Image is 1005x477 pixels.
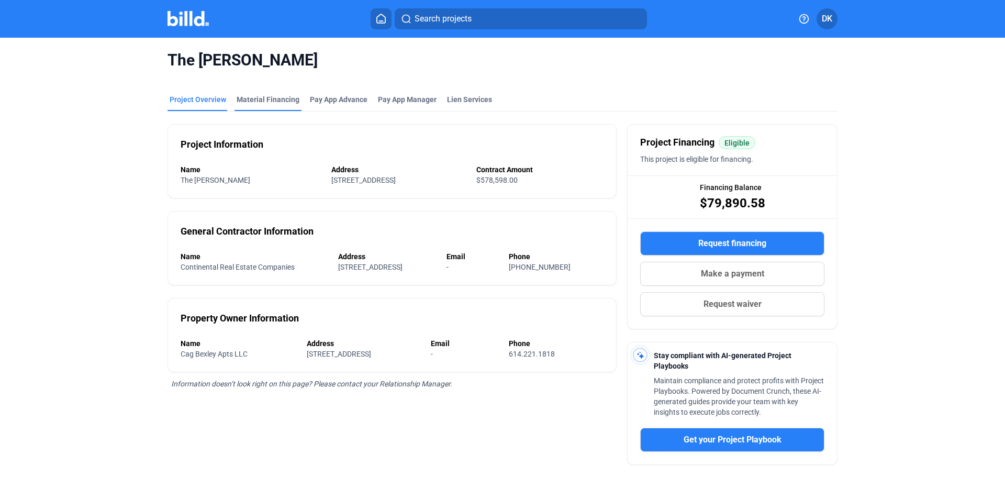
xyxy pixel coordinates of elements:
span: Cag Bexley Apts LLC [181,350,248,358]
div: Pay App Advance [310,94,367,105]
div: General Contractor Information [181,224,314,239]
span: $79,890.58 [700,195,765,212]
div: Email [431,338,498,349]
div: Project Information [181,137,263,152]
span: Get your Project Playbook [684,434,781,446]
span: Make a payment [701,268,764,280]
div: Project Overview [170,94,226,105]
span: Stay compliant with AI-generated Project Playbooks [654,351,791,370]
button: Make a payment [640,262,824,286]
span: - [446,263,449,271]
mat-chip: Eligible [719,136,755,149]
div: Address [307,338,420,349]
span: Information doesn’t look right on this page? Please contact your Relationship Manager. [171,380,452,388]
button: DK [817,8,837,29]
div: Property Owner Information [181,311,299,326]
img: Billd Company Logo [167,11,209,26]
span: Project Financing [640,135,714,150]
span: $578,598.00 [476,176,518,184]
div: Lien Services [447,94,492,105]
div: Name [181,338,296,349]
div: Phone [509,338,604,349]
div: Material Financing [237,94,299,105]
div: Email [446,251,498,262]
button: Request waiver [640,292,824,316]
div: Contract Amount [476,164,604,175]
div: Phone [509,251,604,262]
span: The [PERSON_NAME] [181,176,250,184]
span: Request waiver [703,298,762,310]
span: [STREET_ADDRESS] [338,263,403,271]
button: Search projects [395,8,647,29]
span: [STREET_ADDRESS] [331,176,396,184]
span: Request financing [698,237,766,250]
span: The [PERSON_NAME] [167,50,837,70]
span: DK [822,13,832,25]
span: This project is eligible for financing. [640,155,753,163]
div: Address [331,164,466,175]
div: Address [338,251,435,262]
span: 614.221.1818 [509,350,555,358]
div: Name [181,251,328,262]
span: Pay App Manager [378,94,437,105]
span: Continental Real Estate Companies [181,263,295,271]
span: - [431,350,433,358]
span: [PHONE_NUMBER] [509,263,571,271]
button: Request financing [640,231,824,256]
div: Name [181,164,321,175]
span: Search projects [415,13,472,25]
span: Maintain compliance and protect profits with Project Playbooks. Powered by Document Crunch, these... [654,376,824,416]
span: Financing Balance [700,182,762,193]
button: Get your Project Playbook [640,428,824,452]
span: [STREET_ADDRESS] [307,350,371,358]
